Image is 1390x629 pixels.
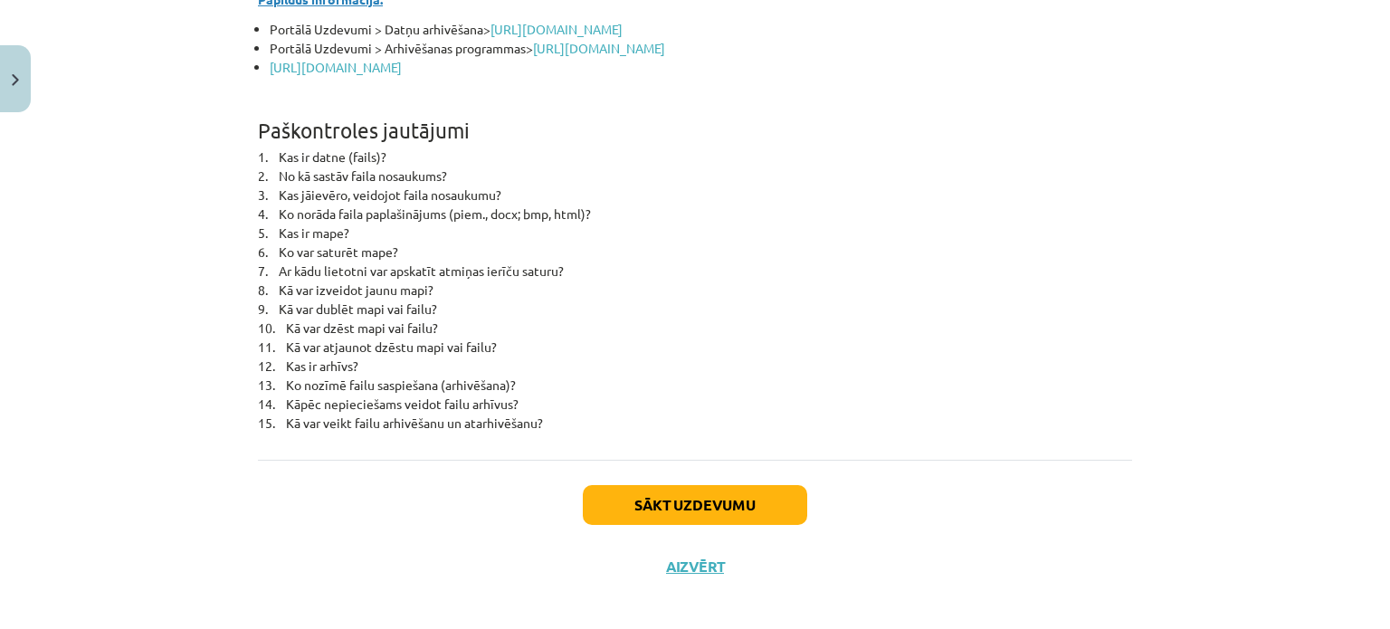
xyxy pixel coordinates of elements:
button: Aizvērt [661,558,729,576]
h1: Paškontroles jautājumi [258,86,1132,142]
a: [URL][DOMAIN_NAME] [270,59,402,75]
img: icon-close-lesson-0947bae3869378f0d4975bcd49f059093ad1ed9edebbc8119c70593378902aed.svg [12,74,19,86]
p: 1. Kas ir datne (fails)? 2. No kā sastāv faila nosaukums? 3. Kas jāievēro, veidojot faila nosauku... [258,148,1132,433]
button: Sākt uzdevumu [583,485,807,525]
a: [URL][DOMAIN_NAME] [533,40,665,56]
a: [URL][DOMAIN_NAME] [490,21,623,37]
li: Portālā Uzdevumi > Arhivēšanas programmas> [270,39,1132,58]
li: Portālā Uzdevumi > Datņu arhivēšana> [270,20,1132,39]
